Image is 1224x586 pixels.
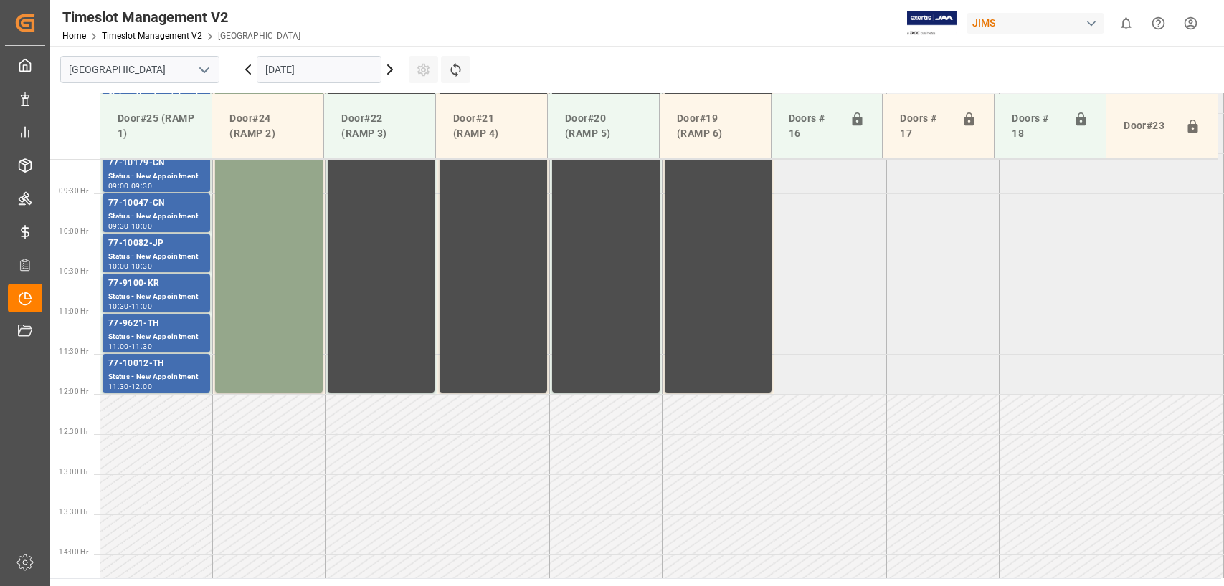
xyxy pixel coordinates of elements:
div: Timeslot Management V2 [62,6,300,28]
div: 09:00 [108,183,129,189]
div: Status - New Appointment [108,211,204,223]
div: - [129,223,131,229]
div: - [129,263,131,269]
div: - [129,343,131,350]
button: show 0 new notifications [1110,7,1142,39]
span: 09:30 Hr [59,187,88,195]
div: Door#19 (RAMP 6) [671,105,759,147]
div: - [129,183,131,189]
button: JIMS [967,9,1110,37]
div: - [129,383,131,390]
div: 09:30 [131,183,152,189]
div: 77-10047-CN [108,196,204,211]
div: 77-9621-TH [108,317,204,331]
span: 13:30 Hr [59,508,88,516]
span: 12:30 Hr [59,428,88,436]
input: DD.MM.YYYY [257,56,381,83]
div: Door#24 (RAMP 2) [224,105,312,147]
div: Door#21 (RAMP 4) [447,105,536,147]
span: 14:00 Hr [59,548,88,556]
span: 11:30 Hr [59,347,88,355]
div: 10:00 [108,263,129,269]
div: 10:00 [131,223,152,229]
div: 11:30 [108,383,129,390]
div: 11:30 [131,343,152,350]
button: Help Center [1142,7,1175,39]
div: 09:30 [108,223,129,229]
div: - [129,303,131,309]
div: 77-10082-JP [108,236,204,251]
span: 13:00 Hr [59,468,88,476]
div: 12:00 [131,383,152,390]
div: 11:00 [108,343,129,350]
div: Door#23 [1118,112,1180,140]
a: Home [62,31,86,41]
div: Doors # 18 [1006,105,1068,147]
div: Status - New Appointment [108,291,204,303]
div: JIMS [967,13,1104,34]
div: Status - New Appointment [108,331,204,343]
div: Doors # 16 [783,105,845,147]
button: open menu [193,59,214,81]
span: 10:00 Hr [59,227,88,235]
div: 77-10012-TH [108,357,204,371]
div: 77-10179-CN [108,156,204,170]
div: 77-9100-KR [108,277,204,291]
span: 12:00 Hr [59,388,88,395]
span: 10:30 Hr [59,267,88,275]
input: Type to search/select [60,56,219,83]
div: Door#25 (RAMP 1) [112,105,200,147]
div: 10:30 [131,263,152,269]
div: Status - New Appointment [108,251,204,263]
div: Doors # 17 [894,105,956,147]
div: 10:30 [108,303,129,309]
img: Exertis%20JAM%20-%20Email%20Logo.jpg_1722504956.jpg [907,11,957,36]
div: Door#22 (RAMP 3) [336,105,424,147]
span: 11:00 Hr [59,307,88,315]
div: Status - New Appointment [108,170,204,183]
div: Door#20 (RAMP 5) [559,105,647,147]
div: 11:00 [131,303,152,309]
div: Status - New Appointment [108,371,204,383]
a: Timeslot Management V2 [102,31,202,41]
